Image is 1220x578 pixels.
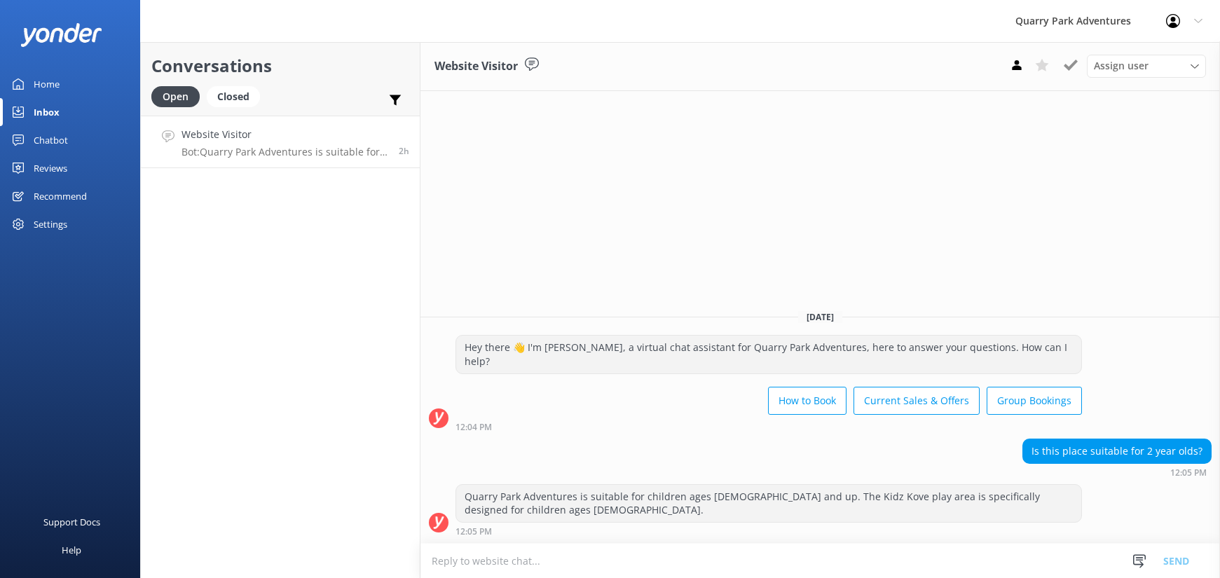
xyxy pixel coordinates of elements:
h3: Website Visitor [434,57,518,76]
div: Settings [34,210,67,238]
button: How to Book [768,387,847,415]
span: [DATE] [798,311,842,323]
div: Open [151,86,200,107]
div: 12:05pm 14-Aug-2025 (UTC -07:00) America/Tijuana [455,526,1082,536]
div: Assign User [1087,55,1206,77]
div: Home [34,70,60,98]
div: Reviews [34,154,67,182]
div: Is this place suitable for 2 year olds? [1023,439,1211,463]
button: Group Bookings [987,387,1082,415]
div: Chatbot [34,126,68,154]
strong: 12:04 PM [455,423,492,432]
strong: 12:05 PM [455,528,492,536]
div: 12:05pm 14-Aug-2025 (UTC -07:00) America/Tijuana [1022,467,1212,477]
span: 12:05pm 14-Aug-2025 (UTC -07:00) America/Tijuana [399,145,409,157]
a: Closed [207,88,267,104]
div: Recommend [34,182,87,210]
strong: 12:05 PM [1170,469,1207,477]
button: Current Sales & Offers [854,387,980,415]
div: Quarry Park Adventures is suitable for children ages [DEMOGRAPHIC_DATA] and up. The Kidz Kove pla... [456,485,1081,522]
span: Assign user [1094,58,1149,74]
div: Hey there 👋 I'm [PERSON_NAME], a virtual chat assistant for Quarry Park Adventures, here to answe... [456,336,1081,373]
h2: Conversations [151,53,409,79]
div: 12:04pm 14-Aug-2025 (UTC -07:00) America/Tijuana [455,422,1082,432]
a: Website VisitorBot:Quarry Park Adventures is suitable for children ages [DEMOGRAPHIC_DATA] and up... [141,116,420,168]
h4: Website Visitor [181,127,388,142]
img: yonder-white-logo.png [21,23,102,46]
div: Inbox [34,98,60,126]
a: Open [151,88,207,104]
div: Closed [207,86,260,107]
div: Help [62,536,81,564]
p: Bot: Quarry Park Adventures is suitable for children ages [DEMOGRAPHIC_DATA] and up. The Kidz Kov... [181,146,388,158]
div: Support Docs [43,508,100,536]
